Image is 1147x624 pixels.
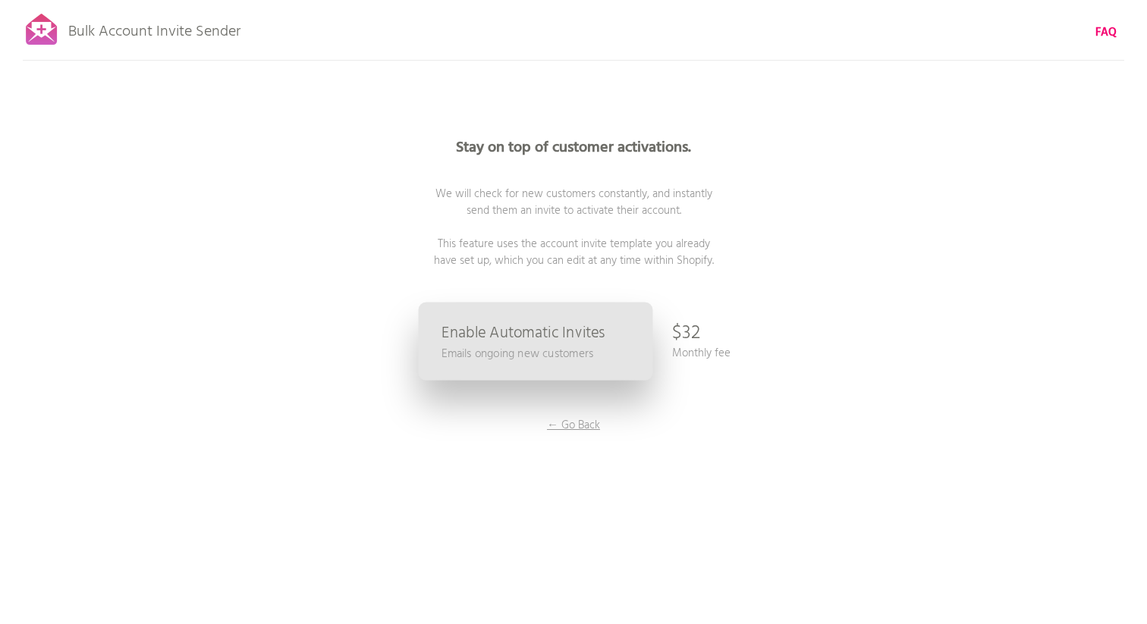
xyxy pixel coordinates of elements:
[672,311,700,356] p: $32
[68,9,240,47] p: Bulk Account Invite Sender
[442,345,593,362] p: Emails ongoing new customers
[1095,24,1117,42] b: FAQ
[456,136,691,160] b: Stay on top of customer activations.
[442,325,605,341] p: Enable Automatic Invites
[517,417,630,434] p: ← Go Back
[672,345,731,362] p: Monthly fee
[1095,24,1117,41] a: FAQ
[434,185,714,270] span: We will check for new customers constantly, and instantly send them an invite to activate their a...
[419,303,653,381] a: Enable Automatic Invites Emails ongoing new customers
